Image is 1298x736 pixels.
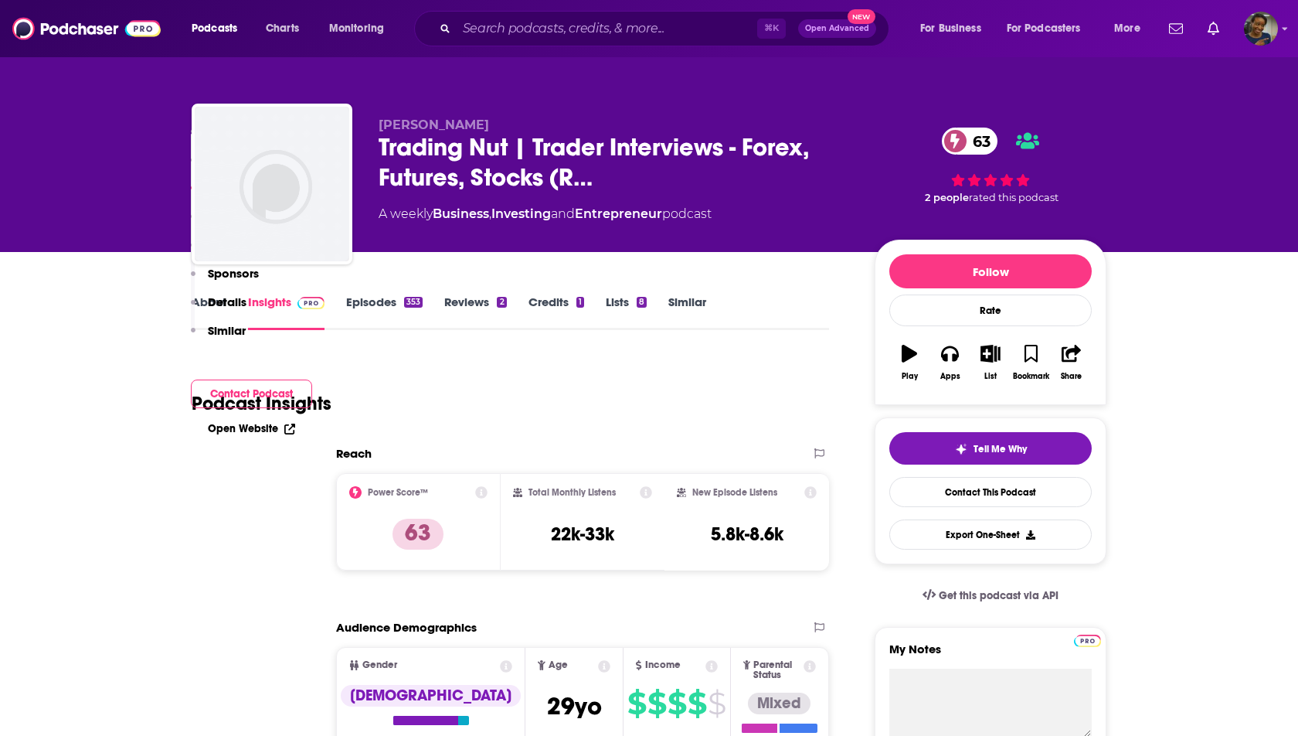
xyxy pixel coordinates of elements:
button: Apps [929,335,970,390]
img: Podchaser Pro [1074,635,1101,647]
span: Parental Status [753,660,800,680]
span: Get this podcast via API [939,589,1058,602]
a: Contact This Podcast [889,477,1092,507]
h2: Power Score™ [368,487,428,498]
button: Similar [191,323,246,352]
a: Reviews2 [444,295,506,330]
span: Logged in as sabrinajohnson [1244,12,1278,46]
div: 353 [404,297,423,308]
a: Business [433,206,489,221]
span: Monitoring [329,18,384,39]
button: Play [889,335,929,390]
img: User Profile [1244,12,1278,46]
h2: Audience Demographics [336,620,477,635]
h2: Total Monthly Listens [528,487,616,498]
button: Open AdvancedNew [798,19,876,38]
button: open menu [909,16,1001,41]
img: tell me why sparkle [955,443,967,455]
div: [DEMOGRAPHIC_DATA] [341,685,521,707]
span: and [551,206,575,221]
div: Rate [889,295,1092,326]
div: 8 [637,297,647,308]
div: Mixed [748,693,810,714]
button: open menu [318,16,404,41]
span: Age [549,660,568,670]
a: Show notifications dropdown [1201,15,1225,42]
div: A weekly podcast [379,205,712,223]
div: 2 [497,297,506,308]
button: Share [1052,335,1092,390]
span: For Business [920,18,981,39]
div: Play [902,372,918,381]
h3: 5.8k-8.6k [711,523,783,546]
span: More [1114,18,1140,39]
a: Show notifications dropdown [1163,15,1189,42]
a: Pro website [1074,632,1101,647]
p: 63 [392,519,443,550]
span: $ [647,691,666,716]
img: Trading Nut | Trader Interviews - Forex, Futures, Stocks (Robots & More) [195,107,349,261]
span: For Podcasters [1007,18,1081,39]
div: Bookmark [1013,372,1049,381]
span: New [848,9,875,24]
a: Credits1 [528,295,584,330]
div: List [984,372,997,381]
button: open menu [181,16,257,41]
span: 29 yo [547,691,602,721]
button: Bookmark [1011,335,1051,390]
a: Investing [491,206,551,221]
span: Open Advanced [805,25,869,32]
button: open menu [997,16,1103,41]
a: Open Website [208,422,295,435]
a: Charts [256,16,308,41]
label: My Notes [889,642,1092,669]
a: Get this podcast via API [910,577,1071,615]
span: Podcasts [192,18,237,39]
button: Contact Podcast [191,380,312,408]
button: Follow [889,254,1092,288]
button: Export One-Sheet [889,520,1092,550]
button: Show profile menu [1244,12,1278,46]
h2: New Episode Listens [692,487,777,498]
button: List [970,335,1011,390]
input: Search podcasts, credits, & more... [457,16,757,41]
div: Share [1061,372,1082,381]
span: Income [645,660,681,670]
p: Details [208,295,246,309]
span: 63 [957,128,998,155]
span: 2 people [925,192,969,203]
h3: 22k-33k [551,523,614,546]
a: Entrepreneur [575,206,662,221]
div: Search podcasts, credits, & more... [429,11,904,46]
div: 63 2 peoplerated this podcast [875,118,1106,213]
span: Gender [362,660,397,670]
img: Podchaser - Follow, Share and Rate Podcasts [12,14,161,43]
span: Charts [266,18,299,39]
button: open menu [1103,16,1160,41]
span: $ [708,691,725,716]
span: rated this podcast [969,192,1058,203]
span: $ [688,691,706,716]
div: 1 [576,297,584,308]
button: Details [191,295,246,323]
span: Tell Me Why [973,443,1027,455]
h2: Reach [336,446,372,461]
a: Episodes353 [346,295,423,330]
span: $ [668,691,686,716]
div: Apps [940,372,960,381]
a: Similar [668,295,706,330]
a: 63 [942,128,998,155]
span: $ [627,691,646,716]
p: Similar [208,323,246,338]
a: Lists8 [606,295,647,330]
span: ⌘ K [757,19,786,39]
span: , [489,206,491,221]
button: tell me why sparkleTell Me Why [889,432,1092,465]
span: [PERSON_NAME] [379,118,489,132]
